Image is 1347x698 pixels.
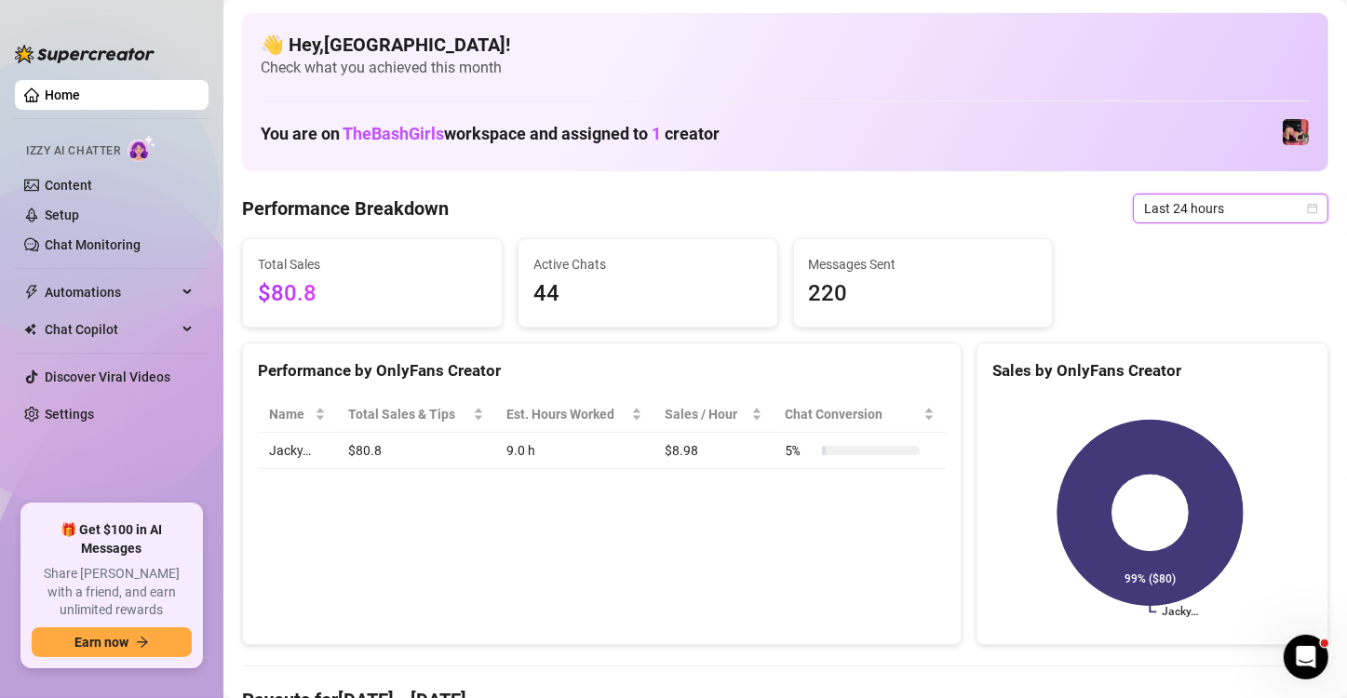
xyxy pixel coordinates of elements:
[128,135,156,162] img: AI Chatter
[1162,606,1198,619] text: Jacky…
[24,285,39,300] span: thunderbolt
[32,521,192,557] span: 🎁 Get $100 in AI Messages
[258,433,337,469] td: Jacky…
[15,45,155,63] img: logo-BBDzfeDw.svg
[261,58,1310,78] span: Check what you achieved this month
[261,124,720,144] h1: You are on workspace and assigned to creator
[1284,635,1328,679] iframe: Intercom live chat
[1144,195,1317,222] span: Last 24 hours
[242,195,449,221] h4: Performance Breakdown
[652,124,661,143] span: 1
[495,433,653,469] td: 9.0 h
[258,358,946,383] div: Performance by OnlyFans Creator
[45,369,170,384] a: Discover Viral Videos
[653,433,774,469] td: $8.98
[45,315,177,344] span: Chat Copilot
[45,87,80,102] a: Home
[809,254,1038,275] span: Messages Sent
[992,358,1313,383] div: Sales by OnlyFans Creator
[258,254,487,275] span: Total Sales
[1283,119,1309,145] img: Jacky
[653,396,774,433] th: Sales / Hour
[785,404,920,424] span: Chat Conversion
[337,433,494,469] td: $80.8
[785,440,815,461] span: 5 %
[506,404,627,424] div: Est. Hours Worked
[45,178,92,193] a: Content
[665,404,748,424] span: Sales / Hour
[337,396,494,433] th: Total Sales & Tips
[45,407,94,422] a: Settings
[26,142,120,160] span: Izzy AI Chatter
[32,565,192,620] span: Share [PERSON_NAME] with a friend, and earn unlimited rewards
[343,124,444,143] span: TheBashGirls
[136,636,149,649] span: arrow-right
[74,635,128,650] span: Earn now
[1307,203,1318,214] span: calendar
[45,237,141,252] a: Chat Monitoring
[258,396,337,433] th: Name
[24,323,36,336] img: Chat Copilot
[258,276,487,312] span: $80.8
[348,404,468,424] span: Total Sales & Tips
[533,254,762,275] span: Active Chats
[32,627,192,657] button: Earn nowarrow-right
[261,32,1310,58] h4: 👋 Hey, [GEOGRAPHIC_DATA] !
[774,396,946,433] th: Chat Conversion
[45,277,177,307] span: Automations
[533,276,762,312] span: 44
[45,208,79,222] a: Setup
[269,404,311,424] span: Name
[809,276,1038,312] span: 220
